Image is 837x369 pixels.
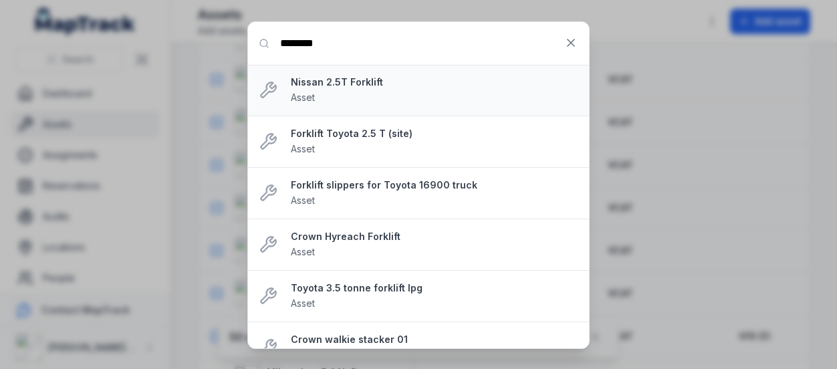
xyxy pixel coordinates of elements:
a: Forklift slippers for Toyota 16900 truckAsset [291,178,578,208]
strong: Nissan 2.5T Forklift [291,76,578,89]
strong: Crown walkie stacker 01 [291,333,578,346]
a: Crown walkie stacker 01 [291,333,578,362]
span: Asset [291,195,315,206]
a: Forklift Toyota 2.5 T (site)Asset [291,127,578,156]
strong: Toyota 3.5 tonne forklift lpg [291,281,578,295]
span: Asset [291,143,315,154]
a: Nissan 2.5T ForkliftAsset [291,76,578,105]
span: Asset [291,297,315,309]
strong: Forklift Toyota 2.5 T (site) [291,127,578,140]
strong: Crown Hyreach Forklift [291,230,578,243]
strong: Forklift slippers for Toyota 16900 truck [291,178,578,192]
a: Crown Hyreach ForkliftAsset [291,230,578,259]
a: Toyota 3.5 tonne forklift lpgAsset [291,281,578,311]
span: Asset [291,246,315,257]
span: Asset [291,92,315,103]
